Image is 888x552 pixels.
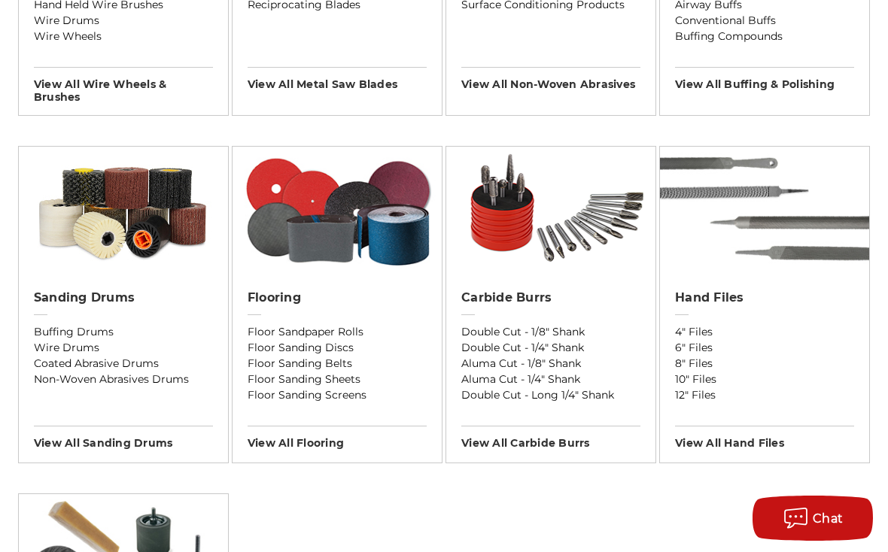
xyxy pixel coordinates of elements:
[248,340,427,356] a: Floor Sanding Discs
[248,426,427,450] h3: View All flooring
[233,147,442,274] img: Flooring
[675,387,854,403] a: 12" Files
[675,426,854,450] h3: View All hand files
[248,387,427,403] a: Floor Sanding Screens
[34,372,213,387] a: Non-Woven Abrasives Drums
[34,356,213,372] a: Coated Abrasive Drums
[461,340,640,356] a: Double Cut - 1/4" Shank
[34,426,213,450] h3: View All sanding drums
[34,29,213,44] a: Wire Wheels
[675,67,854,91] h3: View All buffing & polishing
[461,324,640,340] a: Double Cut - 1/8" Shank
[248,324,427,340] a: Floor Sandpaper Rolls
[19,147,228,274] img: Sanding Drums
[248,356,427,372] a: Floor Sanding Belts
[675,13,854,29] a: Conventional Buffs
[248,372,427,387] a: Floor Sanding Sheets
[461,372,640,387] a: Aluma Cut - 1/4" Shank
[675,372,854,387] a: 10" Files
[34,324,213,340] a: Buffing Drums
[461,387,640,403] a: Double Cut - Long 1/4" Shank
[248,290,427,305] h2: Flooring
[675,29,854,44] a: Buffing Compounds
[248,67,427,91] h3: View All metal saw blades
[34,67,213,104] h3: View All wire wheels & brushes
[675,340,854,356] a: 6" Files
[461,426,640,450] h3: View All carbide burrs
[675,290,854,305] h2: Hand Files
[675,324,854,340] a: 4" Files
[461,356,640,372] a: Aluma Cut - 1/8" Shank
[461,290,640,305] h2: Carbide Burrs
[813,511,844,526] span: Chat
[34,340,213,356] a: Wire Drums
[461,67,640,91] h3: View All non-woven abrasives
[34,13,213,29] a: Wire Drums
[753,496,873,541] button: Chat
[675,356,854,372] a: 8" Files
[34,290,213,305] h2: Sanding Drums
[446,147,655,274] img: Carbide Burrs
[660,147,869,274] img: Hand Files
